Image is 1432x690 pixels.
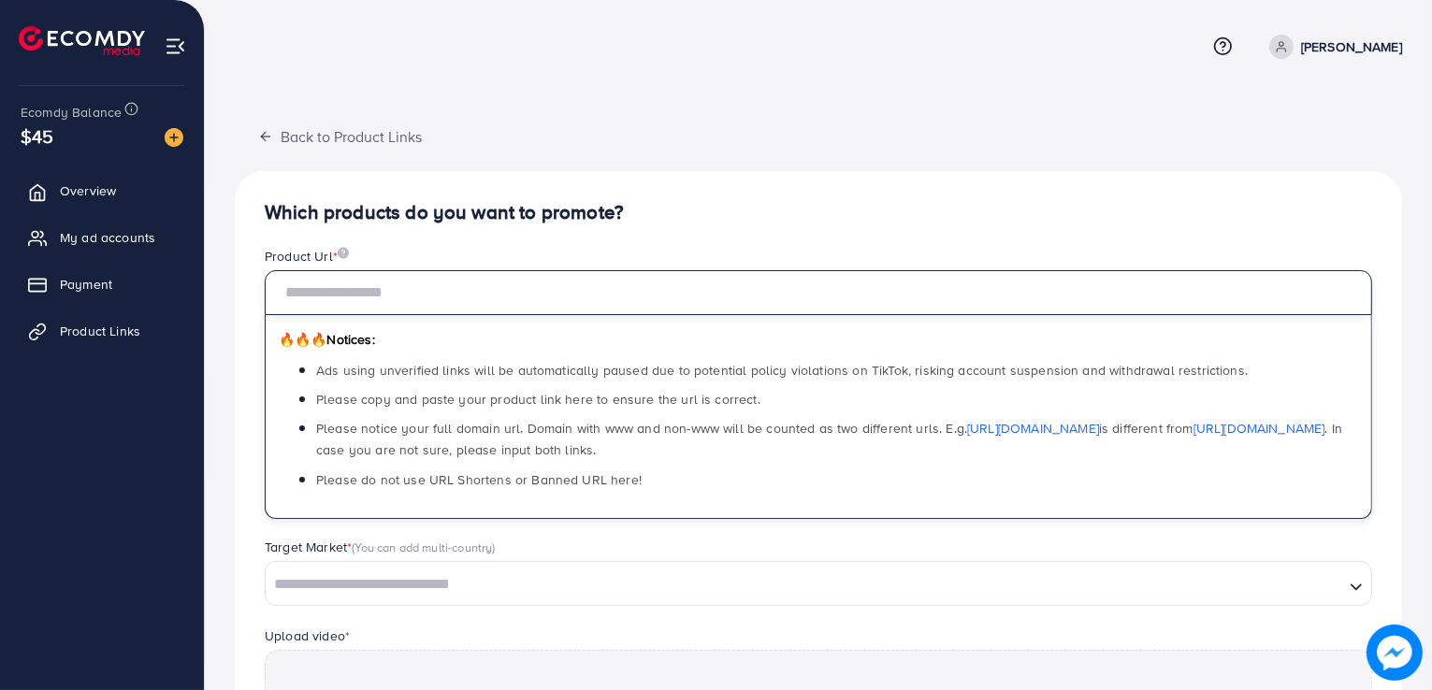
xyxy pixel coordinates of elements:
a: [URL][DOMAIN_NAME] [967,419,1099,438]
h4: Which products do you want to promote? [265,201,1372,224]
span: $45 [21,122,53,150]
span: Product Links [60,322,140,340]
img: menu [165,36,186,57]
p: [PERSON_NAME] [1301,36,1402,58]
a: Payment [14,266,190,303]
label: Product Url [265,247,349,266]
a: [PERSON_NAME] [1262,35,1402,59]
button: Back to Product Links [235,116,445,156]
a: [URL][DOMAIN_NAME] [1193,419,1325,438]
img: image [338,247,349,259]
span: Payment [60,275,112,294]
span: 🔥🔥🔥 [279,330,326,349]
a: Product Links [14,312,190,350]
img: image [165,128,183,147]
span: Overview [60,181,116,200]
span: Notices: [279,330,375,349]
a: My ad accounts [14,219,190,256]
a: Overview [14,172,190,209]
span: Ads using unverified links will be automatically paused due to potential policy violations on Tik... [316,361,1248,380]
span: Please do not use URL Shortens or Banned URL here! [316,470,642,489]
label: Upload video [265,626,350,645]
span: (You can add multi-country) [352,539,495,555]
span: Ecomdy Balance [21,103,122,122]
img: image [1367,625,1423,681]
span: Please notice your full domain url. Domain with www and non-www will be counted as two different ... [316,419,1342,459]
span: Please copy and paste your product link here to ensure the url is correct. [316,390,760,409]
span: My ad accounts [60,228,155,247]
input: Search for option [268,570,1342,599]
img: logo [19,26,145,55]
div: Search for option [265,561,1372,606]
label: Target Market [265,538,496,556]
